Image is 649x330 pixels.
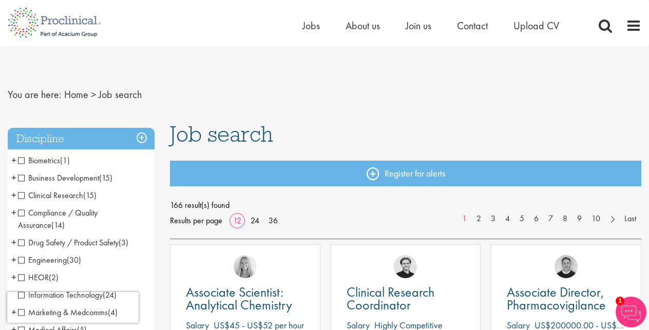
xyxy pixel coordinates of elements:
[11,269,16,285] span: +
[18,237,128,248] span: Drug Safety / Product Safety
[119,237,128,248] span: (3)
[83,190,97,201] span: (15)
[346,19,380,32] a: About us
[11,205,16,220] span: +
[18,289,117,300] span: Information Technology
[103,289,117,300] span: (24)
[8,88,62,101] span: You are here:
[586,213,605,225] a: 10
[99,88,142,101] span: Job search
[529,213,544,225] a: 6
[18,237,119,248] span: Drug Safety / Product Safety
[170,161,641,186] a: Register for alerts
[513,19,559,32] a: Upload CV
[347,286,465,312] a: Clinical Research Coordinator
[555,255,578,278] img: Bo Forsen
[170,198,641,213] span: 166 result(s) found
[18,289,103,300] span: Information Technology
[99,172,112,183] span: (15)
[572,213,587,225] a: 9
[616,297,624,305] span: 1
[51,220,65,230] span: (14)
[18,155,60,166] span: Biometrics
[8,128,155,150] h3: Discipline
[7,292,139,323] iframe: reCAPTCHA
[507,286,625,312] a: Associate Director, Pharmacovigilance
[91,88,96,101] span: >
[406,19,431,32] a: Join us
[500,213,515,225] a: 4
[457,19,488,32] a: Contact
[558,213,572,225] a: 8
[619,213,641,225] a: Last
[18,190,83,201] span: Clinical Research
[64,88,88,101] a: breadcrumb link
[514,213,529,225] a: 5
[234,255,257,278] img: Shannon Briggs
[11,235,16,250] span: +
[186,286,304,312] a: Associate Scientist: Analytical Chemistry
[170,213,222,228] span: Results per page
[18,255,81,265] span: Engineering
[543,213,558,225] a: 7
[18,255,67,265] span: Engineering
[230,215,245,226] a: 12
[18,190,97,201] span: Clinical Research
[247,215,263,226] a: 24
[11,152,16,168] span: +
[394,255,417,278] img: Nico Kohlwes
[18,172,99,183] span: Business Development
[616,297,646,327] img: Chatbot
[265,215,281,226] a: 36
[67,255,81,265] span: (30)
[18,172,112,183] span: Business Development
[18,272,59,283] span: HEOR
[186,283,292,314] span: Associate Scientist: Analytical Chemistry
[18,155,70,166] span: Biometrics
[11,187,16,203] span: +
[49,272,59,283] span: (2)
[60,155,70,166] span: (1)
[18,207,98,230] span: Compliance / Quality Assurance
[11,170,16,185] span: +
[471,213,486,225] a: 2
[457,213,472,225] a: 1
[486,213,501,225] a: 3
[11,252,16,267] span: +
[170,120,273,148] span: Job search
[18,272,49,283] span: HEOR
[507,283,606,314] span: Associate Director, Pharmacovigilance
[347,283,434,314] span: Clinical Research Coordinator
[302,19,320,32] a: Jobs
